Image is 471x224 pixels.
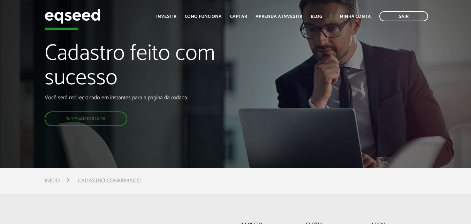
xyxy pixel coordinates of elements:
img: EqSeed [45,7,100,26]
a: Captar [230,14,247,19]
a: Sair [379,11,428,21]
a: Aprenda a investir [256,14,302,19]
a: Blog [311,14,322,19]
h1: Cadastro feito com sucesso [45,42,270,94]
a: Como funciona [185,14,222,19]
a: Investir [156,14,176,19]
a: Acessar rodada [45,111,127,126]
li: Cadastro confirmado [78,176,141,186]
p: Você será redirecionado em instantes para a página da rodada. [45,94,270,101]
a: Início [45,178,60,184]
a: Minha conta [340,14,371,19]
